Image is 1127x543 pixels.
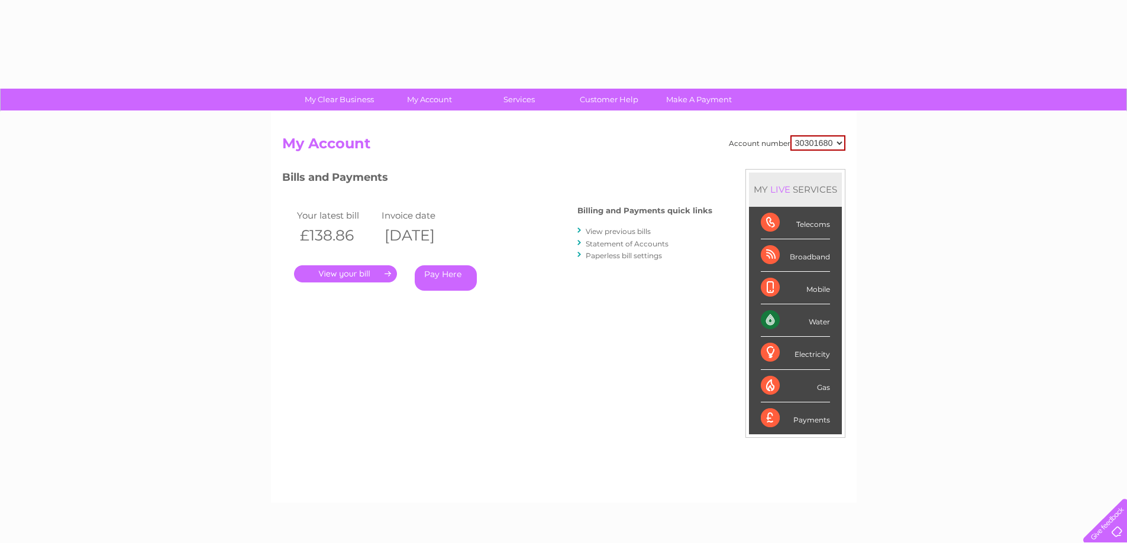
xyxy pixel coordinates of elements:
[761,207,830,239] div: Telecoms
[294,265,397,282] a: .
[761,370,830,402] div: Gas
[282,169,712,190] h3: Bills and Payments
[761,239,830,272] div: Broadband
[650,89,748,110] a: Make A Payment
[294,207,379,223] td: Your latest bill
[282,135,845,158] h2: My Account
[560,89,658,110] a: Customer Help
[586,227,651,236] a: View previous bills
[379,207,464,223] td: Invoice date
[761,337,830,369] div: Electricity
[586,239,669,248] a: Statement of Accounts
[749,173,842,206] div: MY SERVICES
[470,89,568,110] a: Services
[290,89,388,110] a: My Clear Business
[294,223,379,248] th: £138.86
[761,304,830,337] div: Water
[586,251,662,260] a: Paperless bill settings
[729,135,845,151] div: Account number
[577,206,712,215] h4: Billing and Payments quick links
[768,184,793,195] div: LIVE
[415,265,477,291] a: Pay Here
[761,272,830,304] div: Mobile
[761,402,830,434] div: Payments
[380,89,478,110] a: My Account
[379,223,464,248] th: [DATE]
